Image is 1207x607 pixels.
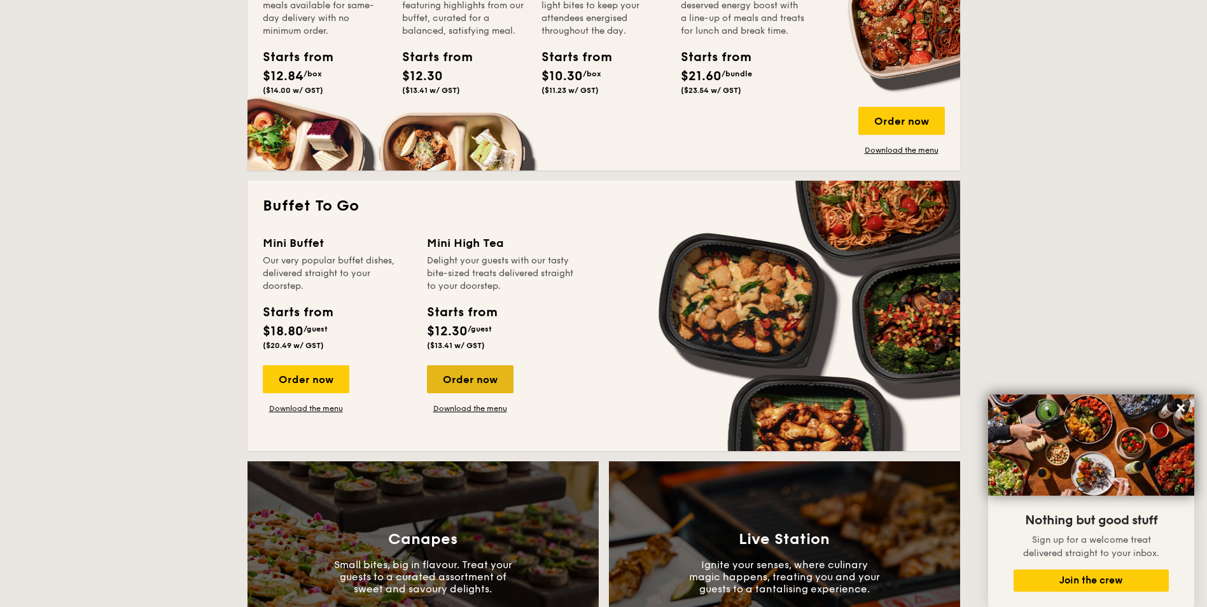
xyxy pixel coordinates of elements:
div: Starts from [263,48,320,67]
div: Delight your guests with our tasty bite-sized treats delivered straight to your doorstep. [427,255,576,293]
div: Mini Buffet [263,234,412,252]
div: Starts from [427,303,496,322]
div: Mini High Tea [427,234,576,252]
h3: Live Station [739,531,830,548]
button: Close [1171,398,1191,418]
span: ($11.23 w/ GST) [541,86,599,95]
span: $12.84 [263,69,303,84]
p: Ignite your senses, where culinary magic happens, treating you and your guests to a tantalising e... [689,559,880,595]
span: /bundle [722,69,752,78]
span: /box [583,69,601,78]
img: DSC07876-Edit02-Large.jpeg [988,394,1194,496]
button: Join the crew [1014,569,1169,592]
span: ($23.54 w/ GST) [681,86,741,95]
span: ($14.00 w/ GST) [263,86,323,95]
span: $21.60 [681,69,722,84]
span: $18.80 [263,324,303,339]
h2: Buffet To Go [263,196,945,216]
div: Order now [263,365,349,393]
span: ($13.41 w/ GST) [427,341,485,350]
div: Starts from [402,48,459,67]
h3: Canapes [388,531,457,548]
div: Starts from [681,48,738,67]
span: Nothing but good stuff [1025,513,1157,528]
div: Starts from [541,48,599,67]
div: Order now [427,365,513,393]
a: Download the menu [858,145,945,155]
span: $12.30 [402,69,443,84]
a: Download the menu [263,403,349,414]
span: ($20.49 w/ GST) [263,341,324,350]
span: /guest [468,324,492,333]
div: Starts from [263,303,332,322]
span: ($13.41 w/ GST) [402,86,460,95]
div: Our very popular buffet dishes, delivered straight to your doorstep. [263,255,412,293]
span: $10.30 [541,69,583,84]
a: Download the menu [427,403,513,414]
p: Small bites, big in flavour. Treat your guests to a curated assortment of sweet and savoury delig... [328,559,519,595]
span: /box [303,69,322,78]
span: /guest [303,324,328,333]
span: Sign up for a welcome treat delivered straight to your inbox. [1023,534,1159,559]
div: Order now [858,107,945,135]
span: $12.30 [427,324,468,339]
